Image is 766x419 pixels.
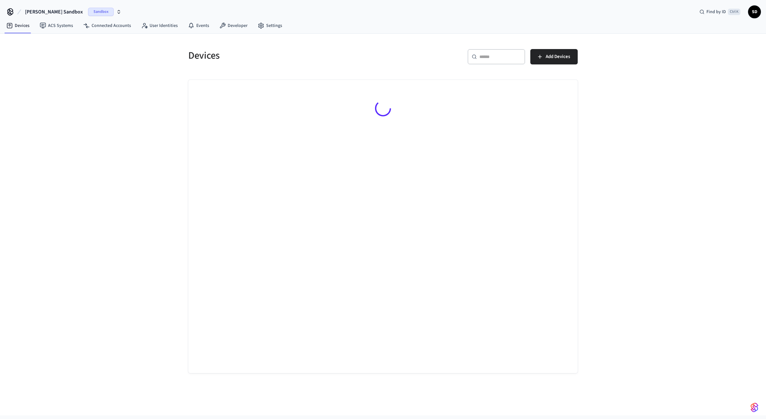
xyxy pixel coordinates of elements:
a: Settings [253,20,287,31]
a: Devices [1,20,35,31]
button: Add Devices [530,49,578,64]
span: Find by ID [706,9,726,15]
span: SD [749,6,760,18]
a: User Identities [136,20,183,31]
h5: Devices [188,49,379,62]
a: Connected Accounts [78,20,136,31]
button: SD [748,5,761,18]
img: SeamLogoGradient.69752ec5.svg [751,402,758,413]
span: [PERSON_NAME] Sandbox [25,8,83,16]
a: Developer [214,20,253,31]
div: Find by IDCtrl K [694,6,746,18]
a: ACS Systems [35,20,78,31]
span: Sandbox [88,8,114,16]
span: Add Devices [546,53,570,61]
a: Events [183,20,214,31]
span: Ctrl K [728,9,740,15]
